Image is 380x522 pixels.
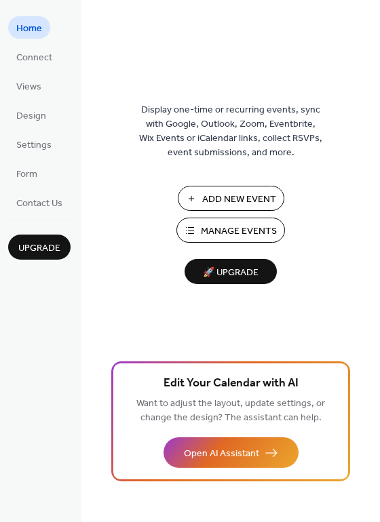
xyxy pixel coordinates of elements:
[164,437,299,468] button: Open AI Assistant
[8,104,54,126] a: Design
[185,259,277,284] button: 🚀 Upgrade
[18,241,60,256] span: Upgrade
[16,167,37,182] span: Form
[139,103,322,160] span: Display one-time or recurring events, sync with Google, Outlook, Zoom, Eventbrite, Wix Events or ...
[8,191,71,214] a: Contact Us
[16,80,41,94] span: Views
[16,197,62,211] span: Contact Us
[16,138,52,153] span: Settings
[176,218,285,243] button: Manage Events
[16,22,42,36] span: Home
[201,224,277,239] span: Manage Events
[8,235,71,260] button: Upgrade
[178,186,284,211] button: Add New Event
[184,447,259,461] span: Open AI Assistant
[16,109,46,123] span: Design
[136,395,325,427] span: Want to adjust the layout, update settings, or change the design? The assistant can help.
[8,16,50,39] a: Home
[193,264,269,282] span: 🚀 Upgrade
[202,193,276,207] span: Add New Event
[8,75,50,97] a: Views
[16,51,52,65] span: Connect
[164,374,299,393] span: Edit Your Calendar with AI
[8,162,45,184] a: Form
[8,133,60,155] a: Settings
[8,45,60,68] a: Connect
